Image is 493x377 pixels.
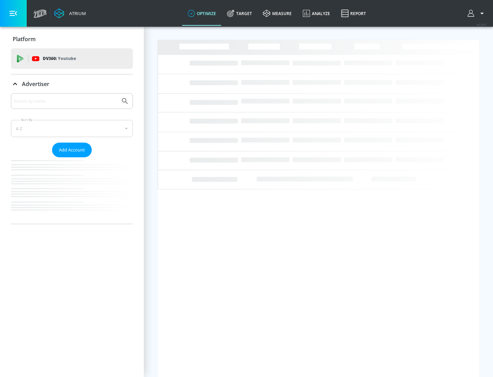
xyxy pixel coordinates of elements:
p: Advertiser [22,80,49,88]
span: Add Account [59,146,85,154]
div: Platform [11,29,133,49]
div: A-Z [11,120,133,137]
input: Search by name [14,97,117,106]
a: measure [257,1,297,26]
a: Analyze [297,1,336,26]
a: Report [336,1,371,26]
a: Target [222,1,257,26]
button: Add Account [52,143,92,157]
div: DV360: Youtube [11,48,133,69]
div: Atrium [66,10,86,16]
a: optimize [182,1,222,26]
span: v 4.24.0 [477,23,486,26]
label: Sort By [20,118,34,122]
p: Platform [13,35,36,43]
div: Advertiser [11,93,133,224]
p: DV360: [43,55,76,62]
div: Advertiser [11,74,133,94]
nav: list of Advertiser [11,157,133,224]
p: Youtube [58,55,76,62]
a: Atrium [54,8,86,19]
